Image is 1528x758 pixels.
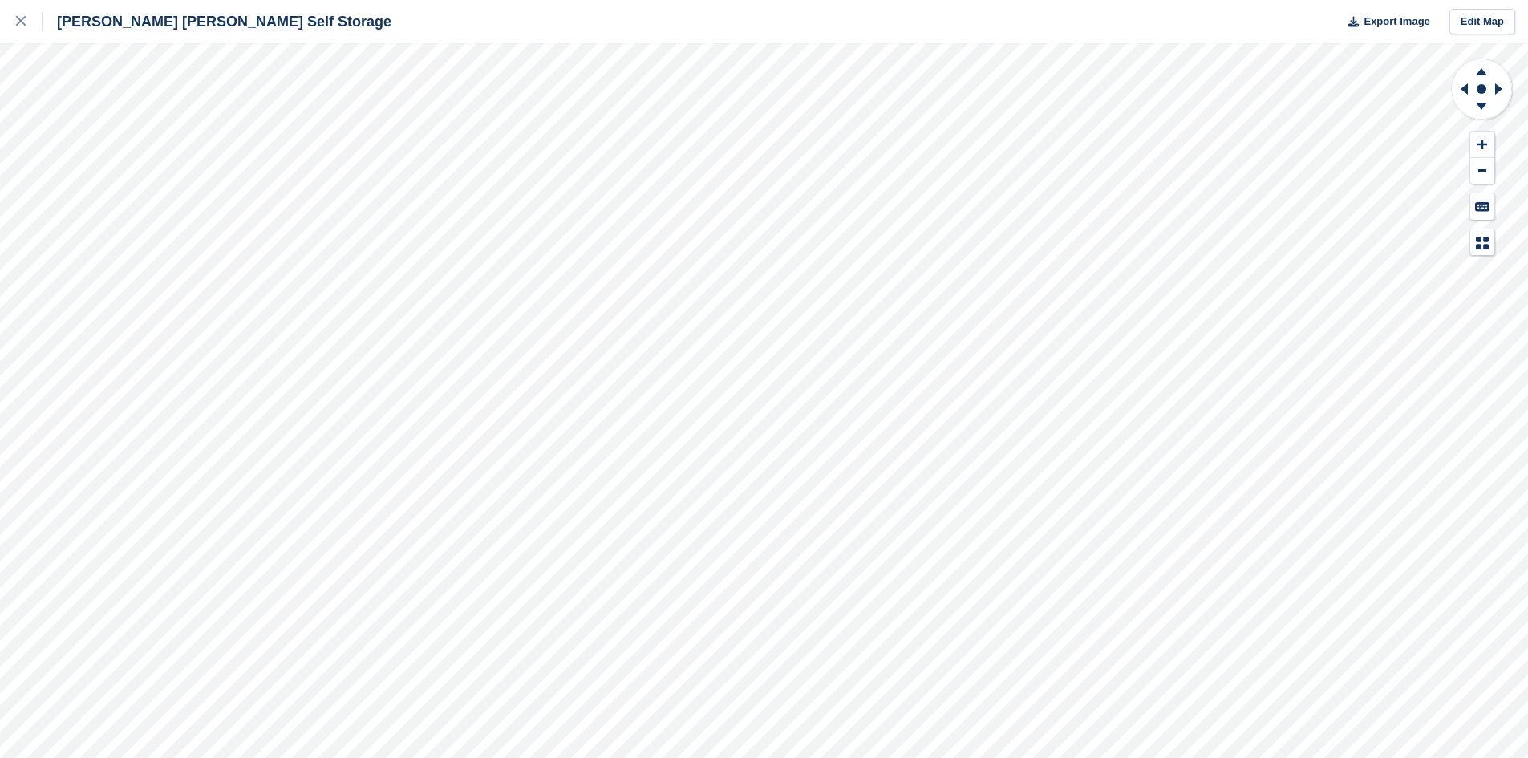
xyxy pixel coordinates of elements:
button: Export Image [1339,9,1430,35]
div: [PERSON_NAME] [PERSON_NAME] Self Storage [43,12,391,31]
button: Keyboard Shortcuts [1470,193,1494,220]
button: Zoom In [1470,132,1494,158]
a: Edit Map [1449,9,1515,35]
span: Export Image [1364,14,1429,30]
button: Map Legend [1470,229,1494,256]
button: Zoom Out [1470,158,1494,184]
